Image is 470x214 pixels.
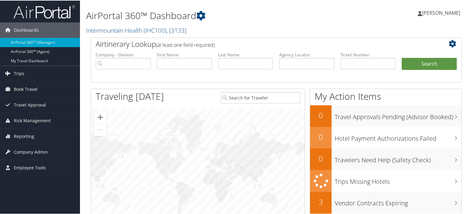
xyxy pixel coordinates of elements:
[14,112,51,128] span: Risk Management
[310,169,461,191] a: Trips Missing Hotels
[341,51,396,57] label: Ticket Number:
[96,38,426,49] h2: Airtinerary Lookup
[310,148,461,169] a: 0Travelers Need Help (Safety Check)
[14,97,46,112] span: Travel Approval
[96,89,164,102] h1: Traveling [DATE]
[310,153,332,163] h2: 0
[418,3,466,22] a: [PERSON_NAME]
[144,26,166,34] span: ( IHC100 )
[335,195,461,207] h3: Vendor Contracts Expiring
[156,41,215,48] span: (at least one field required)
[422,9,460,16] span: [PERSON_NAME]
[166,26,186,34] span: , [ 3133 ]
[14,128,34,143] span: Reporting
[335,174,461,185] h3: Trips Missing Hotels
[335,109,461,121] h3: Travel Approvals Pending (Advisor Booked)
[310,191,461,213] a: 3Vendor Contracts Expiring
[310,105,461,126] a: 0Travel Approvals Pending (Advisor Booked)
[402,57,457,70] button: Search
[310,89,461,102] h1: My Action Items
[94,111,106,123] button: Zoom in
[14,22,39,37] span: Dashboards
[14,65,24,81] span: Trips
[279,51,334,57] label: Agency Locator:
[335,131,461,142] h3: Hotel Payment Authorizations Failed
[14,4,75,18] img: airportal-logo.png
[157,51,212,57] label: First Name:
[310,196,332,207] h2: 3
[310,110,332,120] h2: 0
[96,51,151,57] label: Company - Division:
[86,26,186,34] a: Intermountain Health
[14,144,48,159] span: Company Admin
[14,81,38,96] span: Book Travel
[335,152,461,164] h3: Travelers Need Help (Safety Check)
[310,131,332,142] h2: 0
[310,126,461,148] a: 0Hotel Payment Authorizations Failed
[14,159,46,175] span: Employee Tools
[94,123,106,135] button: Zoom out
[218,51,273,57] label: Last Name:
[221,91,301,103] input: Search for Traveler
[86,9,340,22] h1: AirPortal 360™ Dashboard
